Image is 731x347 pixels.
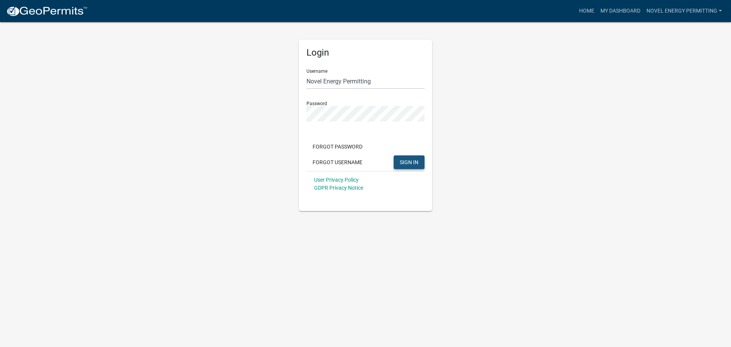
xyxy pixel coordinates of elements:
span: SIGN IN [400,159,418,165]
button: Forgot Username [306,155,369,169]
button: SIGN IN [394,155,425,169]
button: Forgot Password [306,140,369,154]
a: GDPR Privacy Notice [314,185,363,191]
a: My Dashboard [597,4,643,18]
a: Home [576,4,597,18]
a: Novel Energy Permitting [643,4,725,18]
a: User Privacy Policy [314,177,359,183]
h5: Login [306,47,425,58]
